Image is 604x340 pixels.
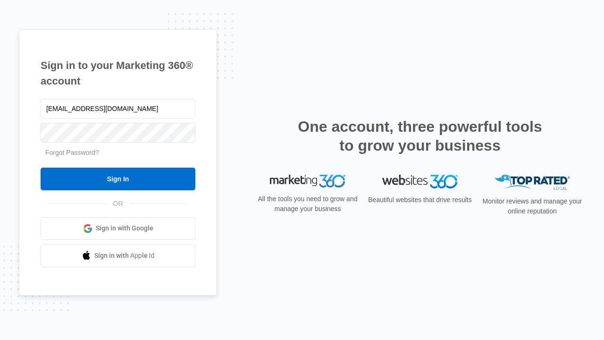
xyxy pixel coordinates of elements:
[479,196,585,216] p: Monitor reviews and manage your online reputation
[495,175,570,190] img: Top Rated Local
[107,199,130,209] span: OR
[255,194,361,214] p: All the tools you need to grow and manage your business
[41,99,195,119] input: Email
[45,149,99,156] a: Forgot Password?
[270,175,345,188] img: Marketing 360
[367,195,473,205] p: Beautiful websites that drive results
[41,58,195,89] h1: Sign in to your Marketing 360® account
[382,175,458,188] img: Websites 360
[94,251,155,261] span: Sign in with Apple Id
[41,168,195,190] input: Sign In
[295,117,545,155] h2: One account, three powerful tools to grow your business
[96,223,153,233] span: Sign in with Google
[41,217,195,240] a: Sign in with Google
[41,245,195,267] a: Sign in with Apple Id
